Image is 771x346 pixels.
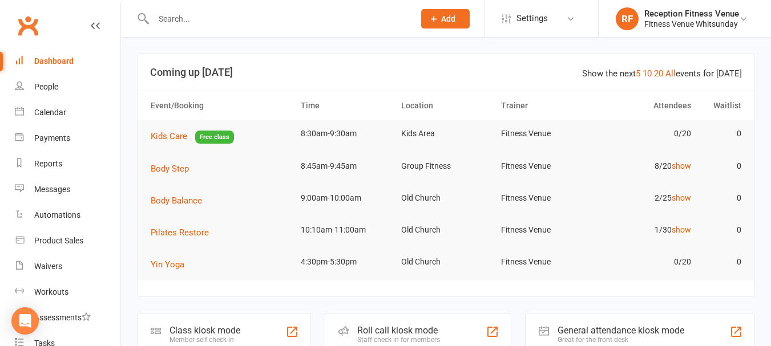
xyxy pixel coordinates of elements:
td: 9:00am-10:00am [296,185,396,211]
span: Settings [516,6,548,31]
div: Member self check-in [169,336,240,344]
td: Old Church [396,249,496,275]
td: Group Fitness [396,153,496,180]
th: Event/Booking [146,91,296,120]
div: Staff check-in for members [357,336,440,344]
td: Fitness Venue [496,120,596,147]
a: Dashboard [15,48,120,74]
td: Fitness Venue [496,185,596,211]
a: Waivers [15,254,120,279]
td: 0 [696,217,746,243]
td: 0/20 [596,249,697,275]
span: Free class [195,131,234,144]
span: Body Balance [151,196,202,206]
div: Reports [34,159,62,168]
button: Kids CareFree class [151,129,234,144]
div: Roll call kiosk mode [357,325,440,336]
th: Attendees [596,91,697,120]
div: People [34,82,58,91]
div: Workouts [34,287,68,296]
td: 8/20 [596,153,697,180]
a: Automations [15,202,120,228]
div: General attendance kiosk mode [558,325,684,336]
div: Open Intercom Messenger [11,307,39,335]
td: 0/20 [596,120,697,147]
div: Class kiosk mode [169,325,240,336]
th: Waitlist [696,91,746,120]
td: 1/30 [596,217,697,243]
a: show [672,225,691,234]
a: Messages [15,177,120,202]
td: 10:10am-11:00am [296,217,396,243]
div: RF [616,7,639,30]
td: 0 [696,185,746,211]
a: Calendar [15,100,120,125]
div: Fitness Venue Whitsunday [644,19,739,29]
span: Body Step [151,164,189,174]
a: Reports [15,151,120,177]
div: Calendar [34,108,66,117]
td: 0 [696,153,746,180]
span: Add [441,14,455,23]
div: Reception Fitness Venue [644,9,739,19]
td: 2/25 [596,185,697,211]
th: Trainer [496,91,596,120]
a: 5 [636,68,640,79]
a: show [672,193,691,202]
a: People [15,74,120,100]
button: Body Step [151,162,197,176]
a: Assessments [15,305,120,331]
a: Product Sales [15,228,120,254]
a: Clubworx [14,11,42,40]
td: Fitness Venue [496,153,596,180]
h3: Coming up [DATE] [150,67,742,78]
td: Fitness Venue [496,249,596,275]
button: Yin Yoga [151,258,192,271]
div: Dashboard [34,56,74,66]
div: Automations [34,210,80,219]
th: Time [296,91,396,120]
a: 10 [643,68,652,79]
button: Pilates Restore [151,226,217,239]
td: 8:45am-9:45am [296,153,396,180]
span: Yin Yoga [151,259,184,270]
span: Kids Care [151,131,187,141]
td: 0 [696,249,746,275]
span: Pilates Restore [151,227,209,238]
div: Assessments [34,313,91,322]
td: 4:30pm-5:30pm [296,249,396,275]
div: Show the next events for [DATE] [582,67,742,80]
div: Messages [34,185,70,194]
div: Payments [34,133,70,143]
a: All [665,68,676,79]
td: Old Church [396,217,496,243]
div: Great for the front desk [558,336,684,344]
td: Old Church [396,185,496,211]
input: Search... [150,11,406,27]
button: Body Balance [151,194,210,207]
a: Payments [15,125,120,151]
td: Kids Area [396,120,496,147]
div: Product Sales [34,236,83,245]
th: Location [396,91,496,120]
td: 0 [696,120,746,147]
button: Add [421,9,470,29]
td: 8:30am-9:30am [296,120,396,147]
a: Workouts [15,279,120,305]
a: 20 [654,68,663,79]
div: Waivers [34,262,62,271]
a: show [672,161,691,170]
td: Fitness Venue [496,217,596,243]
